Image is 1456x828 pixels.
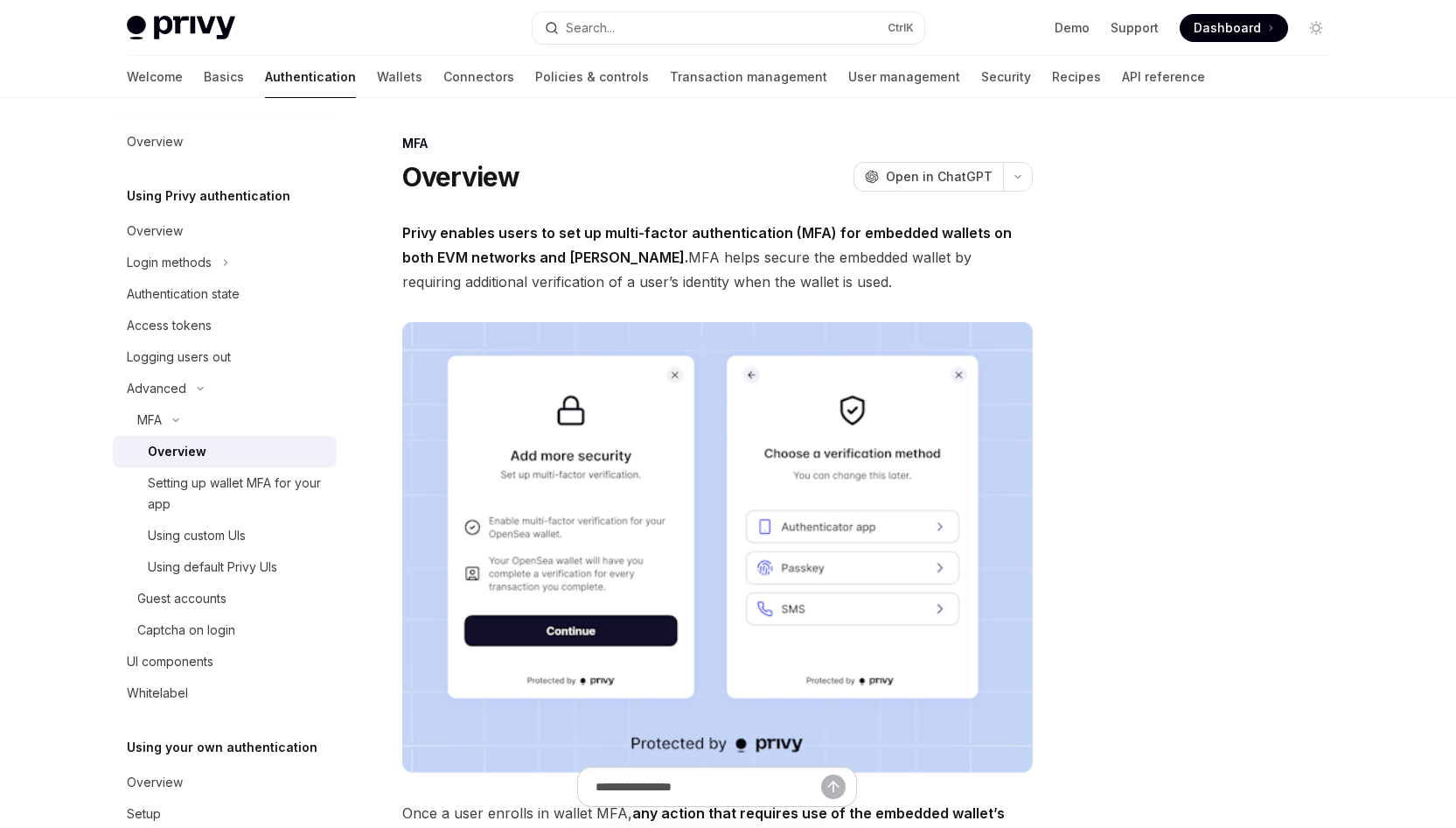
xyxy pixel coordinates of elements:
[848,56,960,98] a: User management
[113,767,337,798] a: Overview
[127,315,212,336] div: Access tokens
[888,21,914,35] span: Ctrl K
[204,56,244,98] a: Basics
[127,772,183,793] div: Overview
[402,221,1033,294] span: MFA helps secure the embedded wallet by requiring additional verification of a user’s identity wh...
[402,224,1012,266] strong: Privy enables users to set up multi-factor authentication (MFA) for embedded wallets on both EVM ...
[113,520,337,551] a: Using custom UIs
[137,410,162,431] div: MFA
[886,168,993,186] span: Open in ChatGPT
[127,803,161,824] div: Setup
[113,467,337,520] a: Setting up wallet MFA for your app
[402,322,1033,773] img: images/MFA.png
[113,677,337,709] a: Whitelabel
[127,221,183,242] div: Overview
[113,310,337,341] a: Access tokens
[113,215,337,247] a: Overview
[1055,19,1090,37] a: Demo
[127,284,240,305] div: Authentication state
[113,646,337,677] a: UI components
[853,162,1003,192] button: Open in ChatGPT
[127,651,213,672] div: UI components
[148,441,206,462] div: Overview
[981,56,1031,98] a: Security
[113,341,337,373] a: Logging users out
[148,473,326,515] div: Setting up wallet MFA for your app
[1122,56,1205,98] a: API reference
[377,56,422,98] a: Wallets
[113,126,337,158] a: Overview
[1111,19,1159,37] a: Support
[127,347,231,368] div: Logging users out
[402,135,1033,152] div: MFA
[127,252,212,273] div: Login methods
[402,161,520,193] h1: Overview
[127,56,183,98] a: Welcome
[535,56,649,98] a: Policies & controls
[113,614,337,646] a: Captcha on login
[821,775,846,799] button: Send message
[148,525,246,546] div: Using custom UIs
[127,737,317,758] h5: Using your own authentication
[127,131,183,152] div: Overview
[670,56,827,98] a: Transaction management
[1180,14,1288,42] a: Dashboard
[127,16,235,40] img: light logo
[127,186,290,207] h5: Using Privy authentication
[113,436,337,467] a: Overview
[443,56,514,98] a: Connectors
[1052,56,1101,98] a: Recipes
[113,551,337,583] a: Using default Privy UIs
[566,18,615,39] div: Search...
[137,588,226,609] div: Guest accounts
[533,12,924,44] button: Search...CtrlK
[1302,14,1330,42] button: Toggle dark mode
[1194,19,1261,37] span: Dashboard
[127,683,188,704] div: Whitelabel
[113,583,337,614] a: Guest accounts
[137,620,235,641] div: Captcha on login
[113,278,337,310] a: Authentication state
[265,56,356,98] a: Authentication
[127,378,186,399] div: Advanced
[148,557,277,578] div: Using default Privy UIs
